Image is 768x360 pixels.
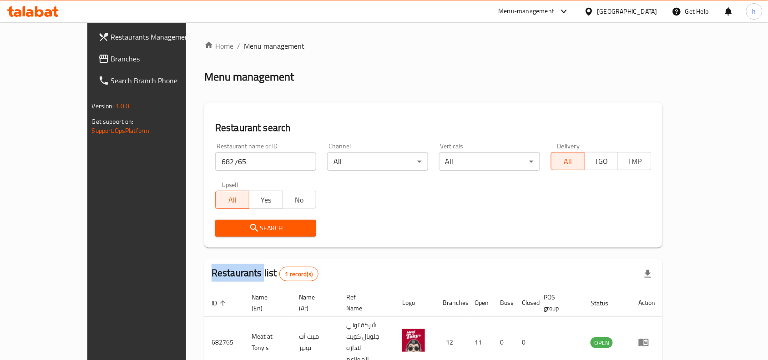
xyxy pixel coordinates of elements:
[204,41,662,51] nav: breadcrumb
[92,100,114,112] span: Version:
[493,289,515,317] th: Busy
[92,116,134,127] span: Get support on:
[204,41,233,51] a: Home
[111,31,208,42] span: Restaurants Management
[555,155,581,168] span: All
[584,152,618,170] button: TGO
[111,75,208,86] span: Search Branch Phone
[468,289,493,317] th: Open
[219,193,246,207] span: All
[91,70,216,91] a: Search Branch Phone
[638,337,655,348] div: Menu
[551,152,585,170] button: All
[618,152,652,170] button: TMP
[515,289,537,317] th: Closed
[204,70,294,84] h2: Menu management
[544,292,573,314] span: POS group
[591,338,613,348] span: OPEN
[111,53,208,64] span: Branches
[280,270,318,279] span: 1 record(s)
[637,263,659,285] div: Export file
[222,182,238,188] label: Upsell
[439,152,540,171] div: All
[591,337,613,348] div: OPEN
[215,191,249,209] button: All
[436,289,468,317] th: Branches
[597,6,657,16] div: [GEOGRAPHIC_DATA]
[116,100,130,112] span: 1.0.0
[299,292,328,314] span: Name (Ar)
[753,6,756,16] span: h
[91,26,216,48] a: Restaurants Management
[212,266,318,281] h2: Restaurants list
[249,191,283,209] button: Yes
[244,41,304,51] span: Menu management
[279,267,319,281] div: Total records count
[237,41,240,51] li: /
[591,298,620,309] span: Status
[402,329,425,352] img: Meat at Tony's
[286,193,313,207] span: No
[215,220,316,237] button: Search
[588,155,615,168] span: TGO
[252,292,281,314] span: Name (En)
[253,193,279,207] span: Yes
[92,125,150,137] a: Support.OpsPlatform
[215,121,652,135] h2: Restaurant search
[631,289,662,317] th: Action
[395,289,436,317] th: Logo
[346,292,384,314] span: Ref. Name
[327,152,428,171] div: All
[282,191,316,209] button: No
[215,152,316,171] input: Search for restaurant name or ID..
[212,298,229,309] span: ID
[499,6,555,17] div: Menu-management
[622,155,648,168] span: TMP
[91,48,216,70] a: Branches
[222,223,309,234] span: Search
[557,143,580,149] label: Delivery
